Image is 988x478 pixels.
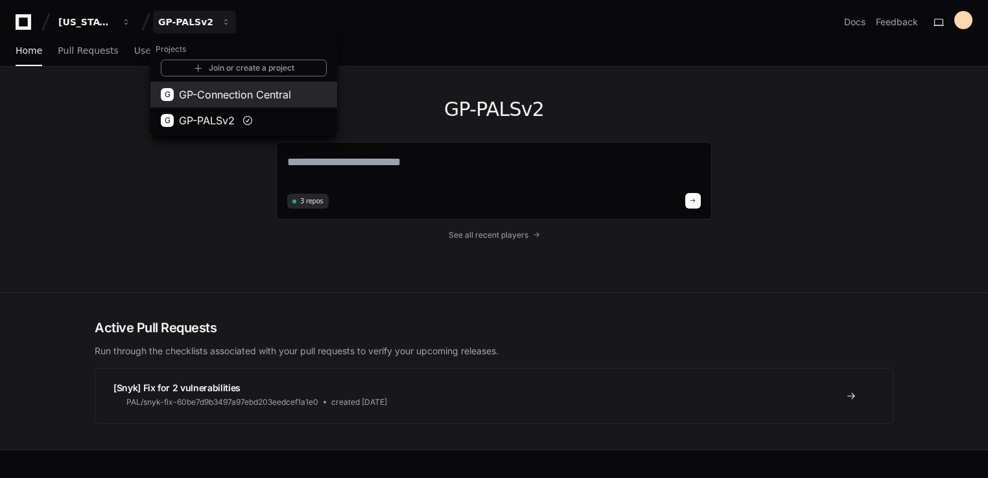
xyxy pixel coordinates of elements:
span: GP-Connection Central [179,87,291,102]
span: [Snyk] Fix for 2 vulnerabilities [113,382,241,393]
span: Users [134,47,159,54]
button: [US_STATE] Pacific [53,10,136,34]
div: G [161,114,174,127]
a: Home [16,36,42,66]
div: GP-PALSv2 [158,16,214,28]
span: Home [16,47,42,54]
span: GP-PALSv2 [179,113,235,128]
div: [US_STATE] Pacific [150,36,337,136]
button: Feedback [876,16,918,28]
a: Users [134,36,159,66]
span: 3 repos [300,196,323,206]
button: GP-PALSv2 [153,10,236,34]
span: created [DATE] [331,397,387,407]
a: Pull Requests [58,36,118,66]
a: See all recent players [276,230,712,240]
h2: Active Pull Requests [95,319,893,337]
div: [US_STATE] Pacific [58,16,114,28]
span: See all recent players [449,230,528,240]
a: Join or create a project [161,60,327,76]
a: Docs [844,16,865,28]
span: Pull Requests [58,47,118,54]
h1: Projects [150,39,337,60]
p: Run through the checklists associated with your pull requests to verify your upcoming releases. [95,345,893,358]
h1: GP-PALSv2 [276,98,712,121]
div: G [161,88,174,101]
a: [Snyk] Fix for 2 vulnerabilitiesPAL/snyk-fix-60be7d9b3497a97ebd203eedcef1a1e0created [DATE] [95,369,893,423]
span: PAL/snyk-fix-60be7d9b3497a97ebd203eedcef1a1e0 [126,397,318,407]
